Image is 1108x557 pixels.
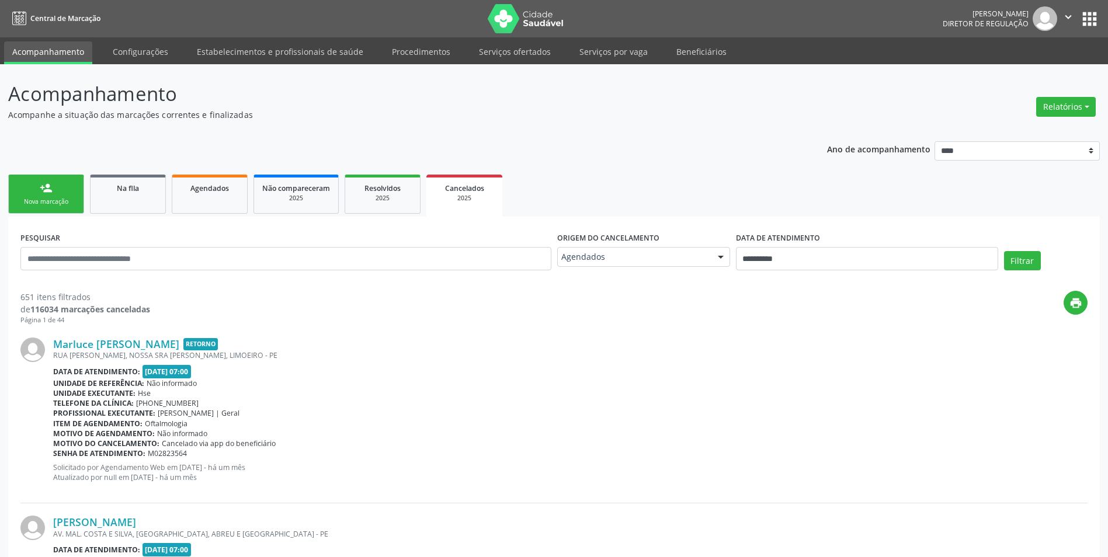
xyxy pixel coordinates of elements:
b: Motivo do cancelamento: [53,438,159,448]
a: Marluce [PERSON_NAME] [53,337,179,350]
span: Na fila [117,183,139,193]
b: Item de agendamento: [53,419,143,429]
div: AV. MAL. COSTA E SILVA, [GEOGRAPHIC_DATA], ABREU E [GEOGRAPHIC_DATA] - PE [53,529,1088,539]
a: [PERSON_NAME] [53,516,136,528]
span: Agendados [561,251,706,263]
div: Nova marcação [17,197,75,206]
button: Relatórios [1036,97,1096,117]
b: Data de atendimento: [53,367,140,377]
p: Acompanhe a situação das marcações correntes e finalizadas [8,109,772,121]
span: [PERSON_NAME] | Geral [158,408,239,418]
div: 651 itens filtrados [20,291,150,303]
a: Estabelecimentos e profissionais de saúde [189,41,371,62]
button:  [1057,6,1079,31]
span: Resolvidos [364,183,401,193]
label: DATA DE ATENDIMENTO [736,229,820,247]
strong: 116034 marcações canceladas [30,304,150,315]
div: RUA [PERSON_NAME], NOSSA SRA [PERSON_NAME], LIMOEIRO - PE [53,350,1088,360]
a: Beneficiários [668,41,735,62]
i: print [1069,297,1082,309]
div: 2025 [353,194,412,203]
img: img [20,337,45,362]
a: Procedimentos [384,41,459,62]
button: print [1064,291,1088,315]
b: Senha de atendimento: [53,448,145,458]
span: [DATE] 07:00 [143,543,192,556]
div: Página 1 de 44 [20,315,150,325]
b: Unidade executante: [53,388,136,398]
div: person_add [40,182,53,194]
a: Serviços por vaga [571,41,656,62]
label: Origem do cancelamento [557,229,659,247]
img: img [1033,6,1057,31]
span: Retorno [183,338,218,350]
span: Central de Marcação [30,13,100,23]
span: Não informado [147,378,197,388]
div: 2025 [262,194,330,203]
button: Filtrar [1004,251,1041,271]
b: Telefone da clínica: [53,398,134,408]
span: [PHONE_NUMBER] [136,398,199,408]
label: PESQUISAR [20,229,60,247]
a: Acompanhamento [4,41,92,64]
span: Cancelado via app do beneficiário [162,438,276,448]
div: 2025 [435,194,494,203]
img: img [20,516,45,540]
div: [PERSON_NAME] [943,9,1029,19]
b: Profissional executante: [53,408,155,418]
b: Motivo de agendamento: [53,429,155,438]
a: Configurações [105,41,176,62]
div: de [20,303,150,315]
span: Agendados [190,183,229,193]
span: Diretor de regulação [943,19,1029,29]
span: Cancelados [445,183,484,193]
b: Unidade de referência: [53,378,144,388]
a: Central de Marcação [8,9,100,28]
p: Solicitado por Agendamento Web em [DATE] - há um mês Atualizado por null em [DATE] - há um mês [53,462,1088,482]
span: [DATE] 07:00 [143,365,192,378]
b: Data de atendimento: [53,545,140,555]
a: Serviços ofertados [471,41,559,62]
span: Hse [138,388,151,398]
span: Oftalmologia [145,419,187,429]
span: Não informado [157,429,207,438]
button: apps [1079,9,1100,29]
span: M02823564 [148,448,187,458]
p: Ano de acompanhamento [827,141,930,156]
i:  [1062,11,1075,23]
span: Não compareceram [262,183,330,193]
p: Acompanhamento [8,79,772,109]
